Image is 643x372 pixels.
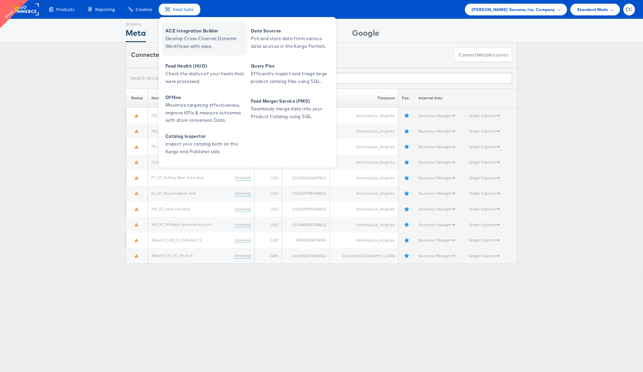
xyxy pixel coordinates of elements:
[165,94,246,101] span: Offline
[330,232,398,248] td: America/Los_Angeles
[95,6,115,13] span: Reporting
[165,132,246,140] span: Catalog Inspector
[419,160,455,165] a: Business Manager
[282,201,330,217] td: 10155597933334812
[330,139,398,155] td: America/Los_Angeles
[151,238,201,243] a: XBrand_CAN_ST_CAN Acct 2
[251,62,331,70] span: Query Plus
[151,113,192,118] a: GR_ST_GreenRow Acct
[247,92,333,126] a: Feed Merger Service (FMS) Seamlessly merge data into your Product Catalog using SQL.
[282,186,330,201] td: 10155597987434812
[162,22,247,56] a: ACE Integration Builder Develop Cross-Channel Dynamic Workflows with ease.
[330,248,398,264] td: Europe/[GEOGRAPHIC_DATA]
[330,201,398,217] td: America/Los_Angeles
[151,206,190,211] a: WE_ST_west elm Acct
[330,89,398,108] th: Timezone
[330,217,398,232] td: America/Los_Angeles
[352,27,379,42] div: Google
[247,22,333,56] a: Data Sources Pull and store data from various data sources in the Kargo Format.
[151,253,193,258] a: Xbrand_UK_ST_UK Acct
[251,27,331,35] span: Data Sources
[419,206,455,211] a: Business Manager
[469,222,500,227] a: Graph Explorer
[165,27,246,35] span: ACE Integration Builder
[151,128,220,133] a: MG_ST_Mark and [PERSON_NAME] Acct
[235,253,251,259] a: (rename)
[148,89,255,108] th: Name
[136,6,152,13] span: Creative
[162,92,247,126] a: Offline Maximize targeting effectiveness, improve KPIs & measure outcomes with store conversion D...
[419,191,455,196] a: Business Manager
[251,105,331,120] span: Seamlessly merge data into your Product Catalog using SQL.
[419,113,455,118] a: Business Manager
[235,191,251,196] a: (rename)
[235,206,251,212] a: (rename)
[165,101,246,124] span: Maximize targeting effectiveness, improve KPIs & measure outcomes with store conversion Data.
[255,217,282,232] td: USD
[419,253,455,258] a: Business Manager
[626,7,633,12] span: CC
[247,57,333,91] a: Query Plus Efficiently inspect and triage large product catalog files using SQL.
[151,175,204,180] a: PT_ST_Pottery Barn Teen Acct
[469,238,500,243] a: Graph Explorer
[469,160,500,165] a: Graph Explorer
[162,57,247,91] a: Feed Health (HUD) Check the status of your feeds that were processed.
[330,123,398,139] td: America/Los_Angeles
[251,35,331,50] span: Pull and store data from various data sources in the Kargo Format.
[472,6,555,13] span: [PERSON_NAME] Sonoma, Inc. Company
[251,97,331,105] span: Feed Merger Service (FMS)
[469,175,500,180] a: Graph Explorer
[126,27,146,42] div: Meta
[282,248,330,264] td: 10155908178424812
[151,144,204,149] a: PK_ST_Pottery Barn Kids Acct
[469,144,500,149] a: Graph Explorer
[173,6,194,13] span: Feed Suite
[330,170,398,186] td: America/Los_Angeles
[126,89,148,108] th: Status
[419,128,455,133] a: Business Manager
[151,160,189,165] a: Pottery Barn_Stitcher
[151,222,212,227] a: WS_ST_Williams Sonoma Account
[477,52,488,58] span: meta
[251,70,331,85] span: Efficiently inspect and triage large product catalog files using SQL.
[235,238,251,243] a: (rename)
[131,51,205,59] div: Connected accounts
[165,70,246,85] span: Check the status of your feeds that were processed.
[419,238,455,243] a: Business Manager
[330,155,398,170] td: America/Los_Angeles
[577,6,608,13] span: Standard Mode
[469,128,500,133] a: Graph Explorer
[330,186,398,201] td: America/Los_Angeles
[175,73,512,84] input: Filter
[330,108,398,123] td: America/Los_Angeles
[282,217,330,232] td: 10155603857524812
[56,6,74,13] span: Products
[126,19,146,27] div: Showing
[235,175,251,181] a: (rename)
[255,232,282,248] td: CAD
[165,62,246,70] span: Feed Health (HUD)
[255,201,282,217] td: USD
[165,140,246,156] span: Inspect your catalog both on the Kargo and Publisher side.
[151,191,196,196] a: RJ_ST_Rejuvenation Acct
[419,222,455,227] a: Business Manager
[235,222,251,227] a: (rename)
[255,170,282,186] td: USD
[162,127,247,161] a: Catalog Inspector Inspect your catalog both on the Kargo and Publisher side.
[282,232,330,248] td: 408185016724904
[469,191,500,196] a: Graph Explorer
[255,186,282,201] td: USD
[454,48,512,63] button: ConnectmetaAccounts
[419,144,455,149] a: Business Manager
[419,175,455,180] a: Business Manager
[469,113,500,118] a: Graph Explorer
[255,248,282,264] td: GBP
[469,253,500,258] a: Graph Explorer
[282,170,330,186] td: 10155531060679812
[165,35,246,50] span: Develop Cross-Channel Dynamic Workflows with ease.
[469,206,500,211] a: Graph Explorer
